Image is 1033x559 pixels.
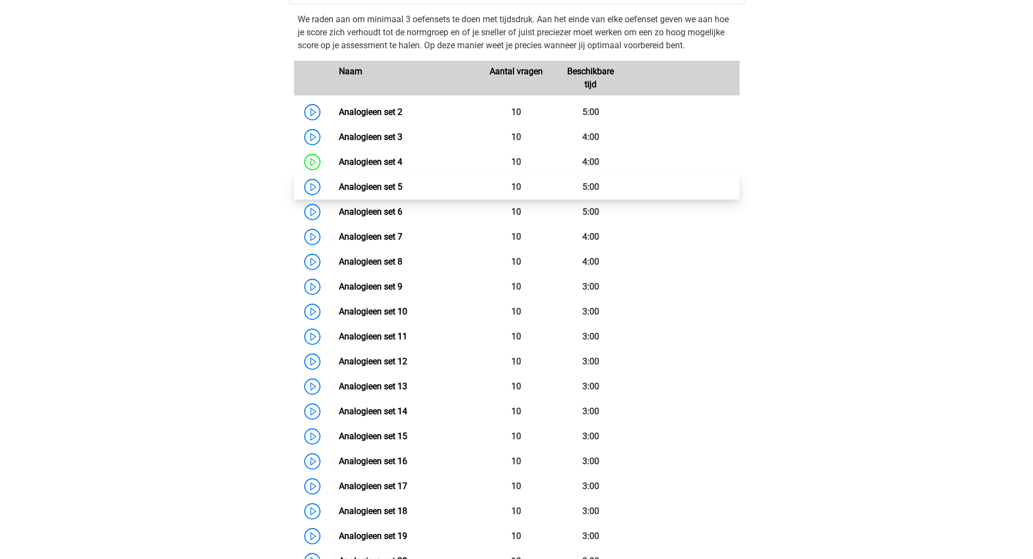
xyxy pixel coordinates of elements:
[339,232,402,242] a: Analogieen set 7
[331,65,479,91] div: Naam
[339,182,402,192] a: Analogieen set 5
[479,65,554,91] div: Aantal vragen
[339,132,402,142] a: Analogieen set 3
[339,531,407,541] a: Analogieen set 19
[298,13,736,52] p: We raden aan om minimaal 3 oefensets te doen met tijdsdruk. Aan het einde van elke oefenset geven...
[339,256,402,267] a: Analogieen set 8
[339,157,402,167] a: Analogieen set 4
[339,481,407,491] a: Analogieen set 17
[339,406,407,416] a: Analogieen set 14
[339,356,407,367] a: Analogieen set 12
[339,306,407,317] a: Analogieen set 10
[339,456,407,466] a: Analogieen set 16
[339,506,407,516] a: Analogieen set 18
[339,431,407,441] a: Analogieen set 15
[339,207,402,217] a: Analogieen set 6
[339,381,407,391] a: Analogieen set 13
[339,281,402,292] a: Analogieen set 9
[339,331,407,342] a: Analogieen set 11
[339,107,402,117] a: Analogieen set 2
[554,65,628,91] div: Beschikbare tijd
